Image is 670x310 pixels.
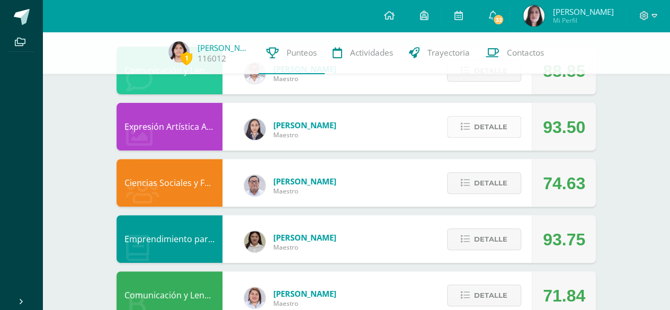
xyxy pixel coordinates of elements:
[474,286,507,305] span: Detalle
[447,285,521,306] button: Detalle
[198,53,226,64] a: 116012
[427,47,470,58] span: Trayectoria
[543,216,585,263] div: 93.75
[447,116,521,138] button: Detalle
[552,6,613,17] span: [PERSON_NAME]
[273,187,336,196] span: Maestro
[273,74,336,83] span: Maestro
[552,16,613,25] span: Mi Perfil
[244,175,265,196] img: 5778bd7e28cf89dedf9ffa8080fc1cd8.png
[474,229,507,249] span: Detalle
[273,176,336,187] span: [PERSON_NAME]
[273,130,336,139] span: Maestro
[181,51,192,65] span: 1
[244,119,265,140] img: 35694fb3d471466e11a043d39e0d13e5.png
[258,32,325,74] a: Punteos
[401,32,478,74] a: Trayectoria
[523,5,544,26] img: 0a830dd76dd9c3c7ecd0082f33978f70.png
[493,14,504,25] span: 32
[273,299,336,308] span: Maestro
[543,103,585,151] div: 93.50
[543,160,585,207] div: 74.63
[117,159,222,207] div: Ciencias Sociales y Formación Ciudadana
[273,243,336,252] span: Maestro
[273,288,336,299] span: [PERSON_NAME]
[168,41,190,63] img: b7df4dbf2e0c23df3ecac98ef70ce6b8.png
[474,173,507,193] span: Detalle
[273,120,336,130] span: [PERSON_NAME]
[244,231,265,252] img: 7b13906345788fecd41e6b3029541beb.png
[325,32,401,74] a: Actividades
[478,32,552,74] a: Contactos
[273,232,336,243] span: [PERSON_NAME]
[117,215,222,263] div: Emprendimiento para la Productividad
[474,117,507,137] span: Detalle
[350,47,393,58] span: Actividades
[507,47,544,58] span: Contactos
[287,47,317,58] span: Punteos
[198,42,251,53] a: [PERSON_NAME]
[447,172,521,194] button: Detalle
[117,103,222,150] div: Expresión Artística ARTES PLÁSTICAS
[244,287,265,308] img: a4e180d3c88e615cdf9cba2a7be06673.png
[447,228,521,250] button: Detalle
